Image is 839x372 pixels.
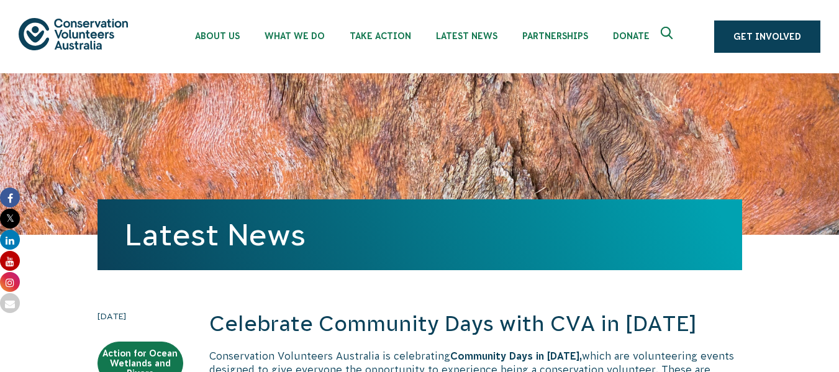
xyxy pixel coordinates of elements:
[522,31,588,41] span: Partnerships
[125,218,306,252] a: Latest News
[350,31,411,41] span: Take Action
[195,31,240,41] span: About Us
[209,309,742,339] h2: Celebrate Community Days with CVA in [DATE]
[661,27,676,47] span: Expand search box
[450,350,582,361] strong: Community Days in [DATE],
[98,309,183,323] time: [DATE]
[714,20,820,53] a: Get Involved
[19,18,128,50] img: logo.svg
[265,31,325,41] span: What We Do
[613,31,650,41] span: Donate
[653,22,683,52] button: Expand search box Close search box
[436,31,497,41] span: Latest News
